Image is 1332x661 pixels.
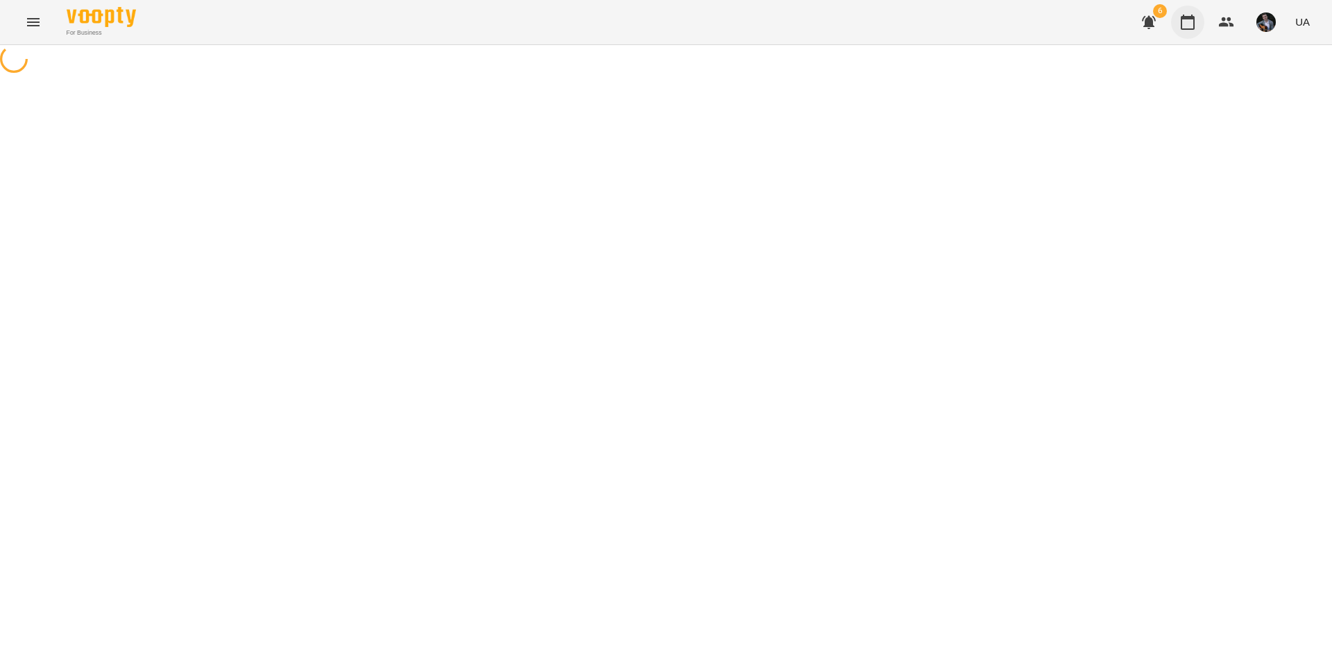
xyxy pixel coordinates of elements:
[1153,4,1167,18] span: 6
[1290,9,1315,35] button: UA
[1256,12,1276,32] img: d409717b2cc07cfe90b90e756120502c.jpg
[17,6,50,39] button: Menu
[67,28,136,37] span: For Business
[67,7,136,27] img: Voopty Logo
[1295,15,1310,29] span: UA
